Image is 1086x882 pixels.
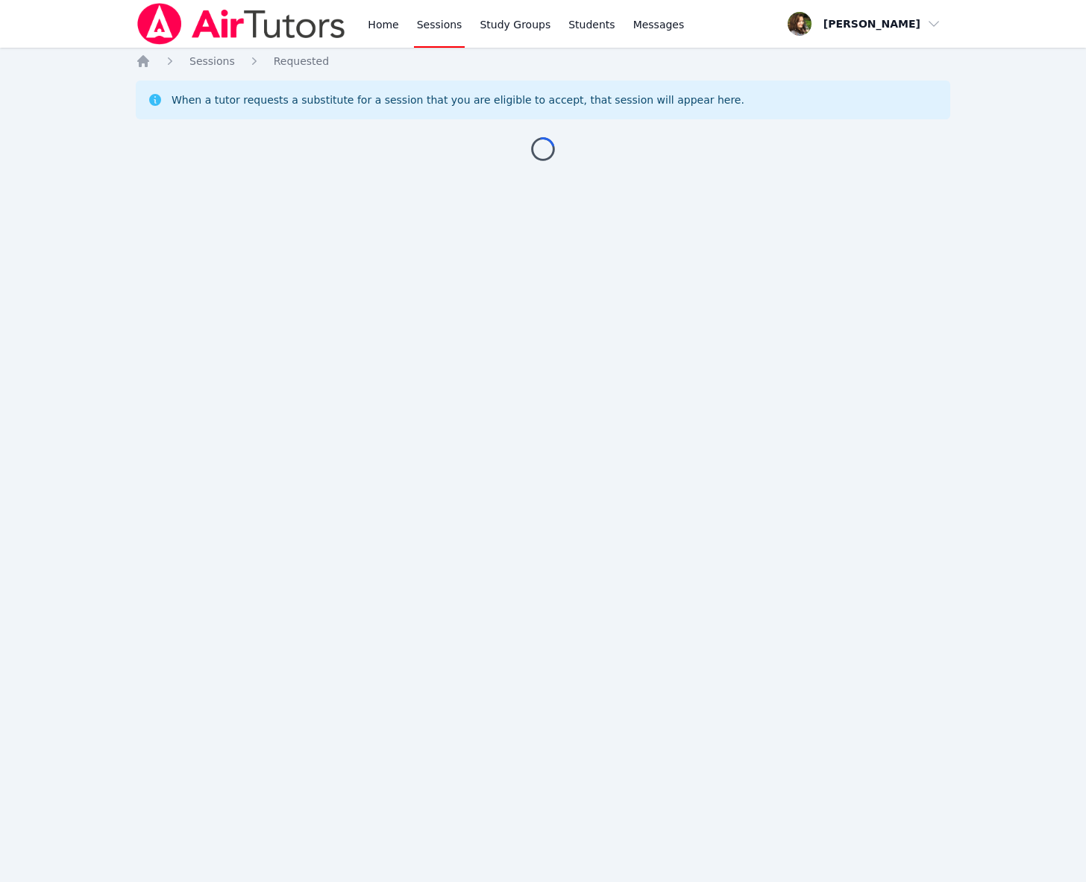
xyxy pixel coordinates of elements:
span: Sessions [189,55,235,67]
a: Requested [274,54,329,69]
a: Sessions [189,54,235,69]
div: When a tutor requests a substitute for a session that you are eligible to accept, that session wi... [172,92,744,107]
span: Requested [274,55,329,67]
span: Messages [633,17,685,32]
nav: Breadcrumb [136,54,950,69]
img: Air Tutors [136,3,347,45]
